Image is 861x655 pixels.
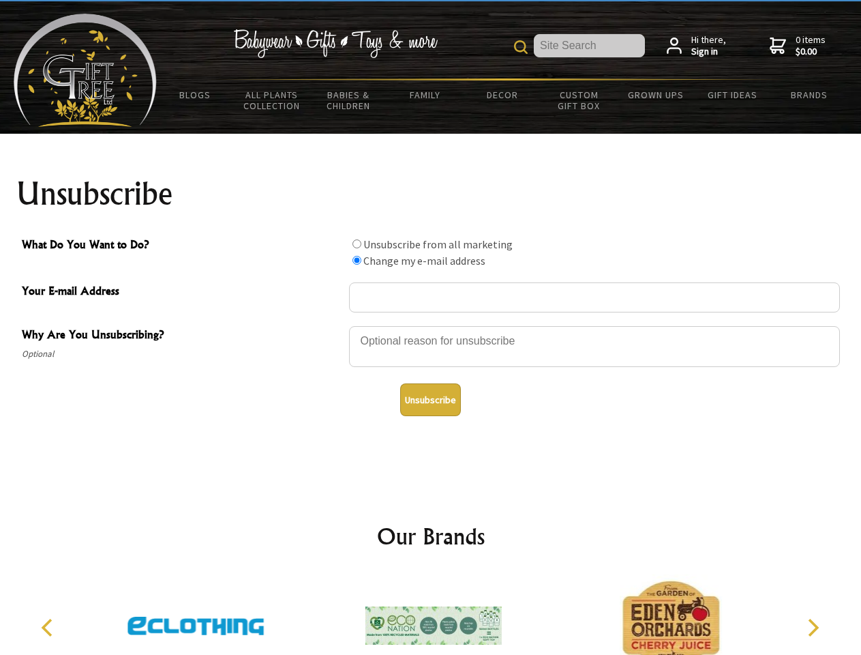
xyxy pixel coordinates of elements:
[617,81,694,109] a: Grown Ups
[34,613,64,643] button: Previous
[691,46,726,58] strong: Sign in
[352,256,361,265] input: What Do You Want to Do?
[771,81,848,109] a: Brands
[14,14,157,127] img: Babyware - Gifts - Toys and more...
[694,81,771,109] a: Gift Ideas
[22,346,342,362] span: Optional
[796,33,826,58] span: 0 items
[233,29,438,58] img: Babywear - Gifts - Toys & more
[352,239,361,248] input: What Do You Want to Do?
[798,613,828,643] button: Next
[464,81,541,109] a: Decor
[22,326,342,346] span: Why Are You Unsubscribing?
[234,81,311,120] a: All Plants Collection
[16,177,845,210] h1: Unsubscribe
[770,34,826,58] a: 0 items$0.00
[667,34,726,58] a: Hi there,Sign in
[157,81,234,109] a: BLOGS
[691,34,726,58] span: Hi there,
[796,46,826,58] strong: $0.00
[22,282,342,302] span: Your E-mail Address
[400,383,461,416] button: Unsubscribe
[27,520,834,553] h2: Our Brands
[534,34,645,57] input: Site Search
[22,236,342,256] span: What Do You Want to Do?
[349,282,840,312] input: Your E-mail Address
[349,326,840,367] textarea: Why Are You Unsubscribing?
[363,237,513,251] label: Unsubscribe from all marketing
[514,40,528,54] img: product search
[541,81,618,120] a: Custom Gift Box
[387,81,464,109] a: Family
[363,254,485,267] label: Change my e-mail address
[310,81,387,120] a: Babies & Children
